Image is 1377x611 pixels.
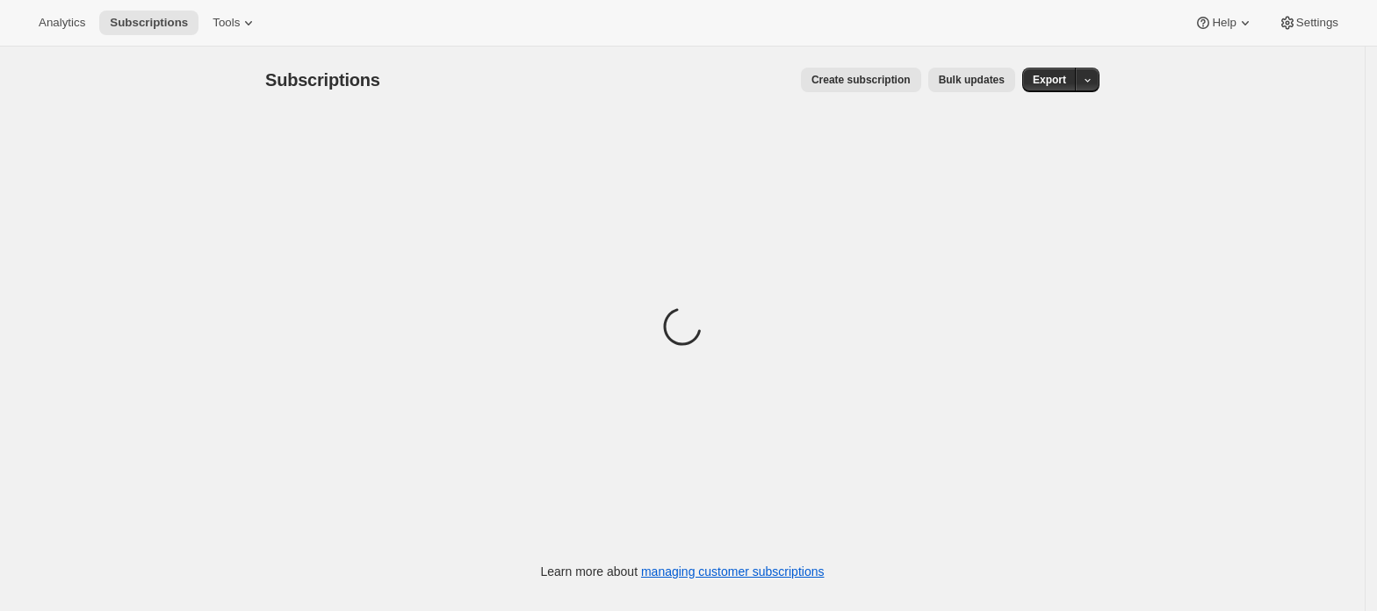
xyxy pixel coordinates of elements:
[1268,11,1349,35] button: Settings
[1212,16,1236,30] span: Help
[811,73,911,87] span: Create subscription
[1184,11,1264,35] button: Help
[99,11,198,35] button: Subscriptions
[801,68,921,92] button: Create subscription
[110,16,188,30] span: Subscriptions
[1296,16,1338,30] span: Settings
[541,563,825,580] p: Learn more about
[939,73,1005,87] span: Bulk updates
[641,564,825,579] a: managing customer subscriptions
[928,68,1015,92] button: Bulk updates
[265,70,380,90] span: Subscriptions
[213,16,240,30] span: Tools
[1033,73,1066,87] span: Export
[28,11,96,35] button: Analytics
[202,11,268,35] button: Tools
[39,16,85,30] span: Analytics
[1022,68,1077,92] button: Export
